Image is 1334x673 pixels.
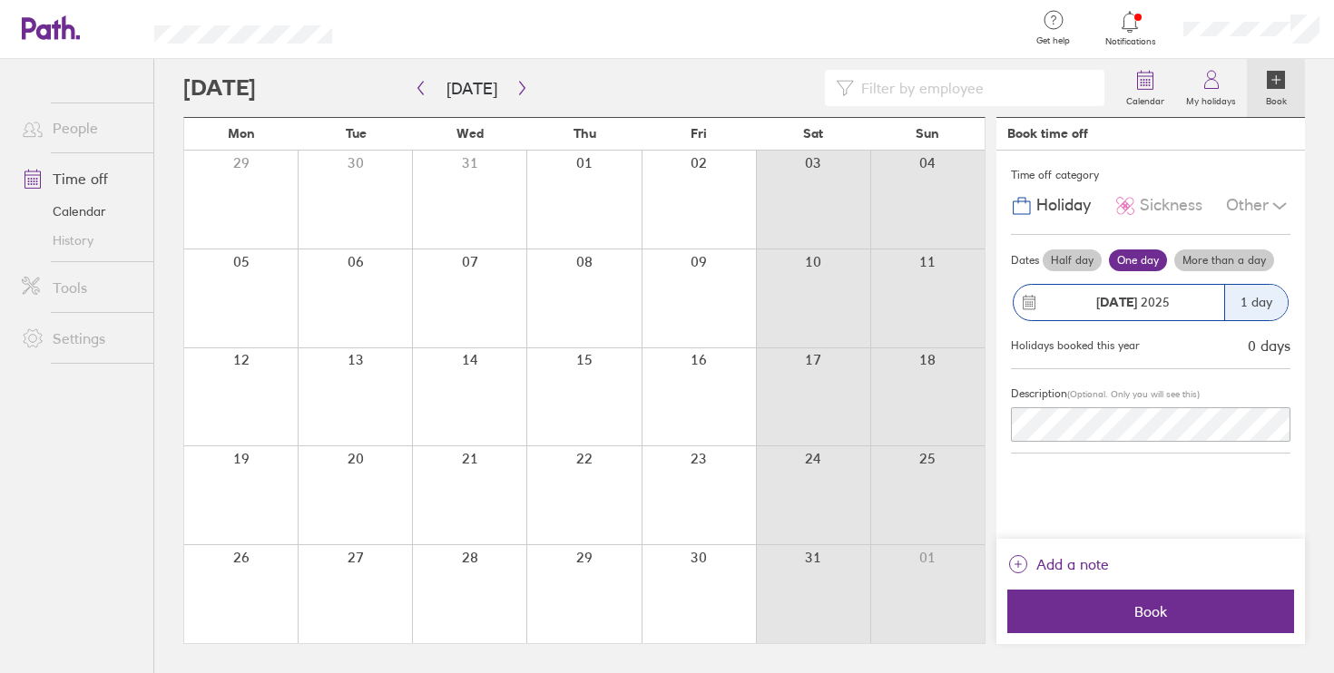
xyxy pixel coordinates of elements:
[7,110,153,146] a: People
[1007,550,1109,579] button: Add a note
[1007,590,1294,633] button: Book
[7,197,153,226] a: Calendar
[1007,126,1088,141] div: Book time off
[1011,275,1290,330] button: [DATE] 20251 day
[1101,36,1160,47] span: Notifications
[1043,249,1102,271] label: Half day
[7,320,153,356] a: Settings
[1067,388,1200,400] span: (Optional. Only you will see this)
[7,226,153,255] a: History
[691,126,707,141] span: Fri
[432,73,512,103] button: [DATE]
[228,126,255,141] span: Mon
[1020,603,1281,619] span: Book
[1011,339,1140,352] div: Holidays booked this year
[1096,294,1137,310] strong: [DATE]
[1248,337,1290,354] div: 0 days
[1024,35,1083,46] span: Get help
[1101,9,1160,47] a: Notifications
[1175,91,1247,107] label: My holidays
[1175,59,1247,117] a: My holidays
[1036,550,1109,579] span: Add a note
[7,269,153,306] a: Tools
[346,126,367,141] span: Tue
[1036,196,1091,215] span: Holiday
[1011,386,1067,400] span: Description
[1115,91,1175,107] label: Calendar
[1011,161,1290,189] div: Time off category
[1011,254,1039,267] span: Dates
[916,126,939,141] span: Sun
[1224,285,1288,320] div: 1 day
[1226,189,1290,223] div: Other
[854,71,1094,105] input: Filter by employee
[1247,59,1305,117] a: Book
[1096,295,1170,309] span: 2025
[1255,91,1298,107] label: Book
[1174,249,1274,271] label: More than a day
[7,161,153,197] a: Time off
[1109,249,1167,271] label: One day
[1115,59,1175,117] a: Calendar
[1140,196,1202,215] span: Sickness
[456,126,484,141] span: Wed
[803,126,823,141] span: Sat
[574,126,596,141] span: Thu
